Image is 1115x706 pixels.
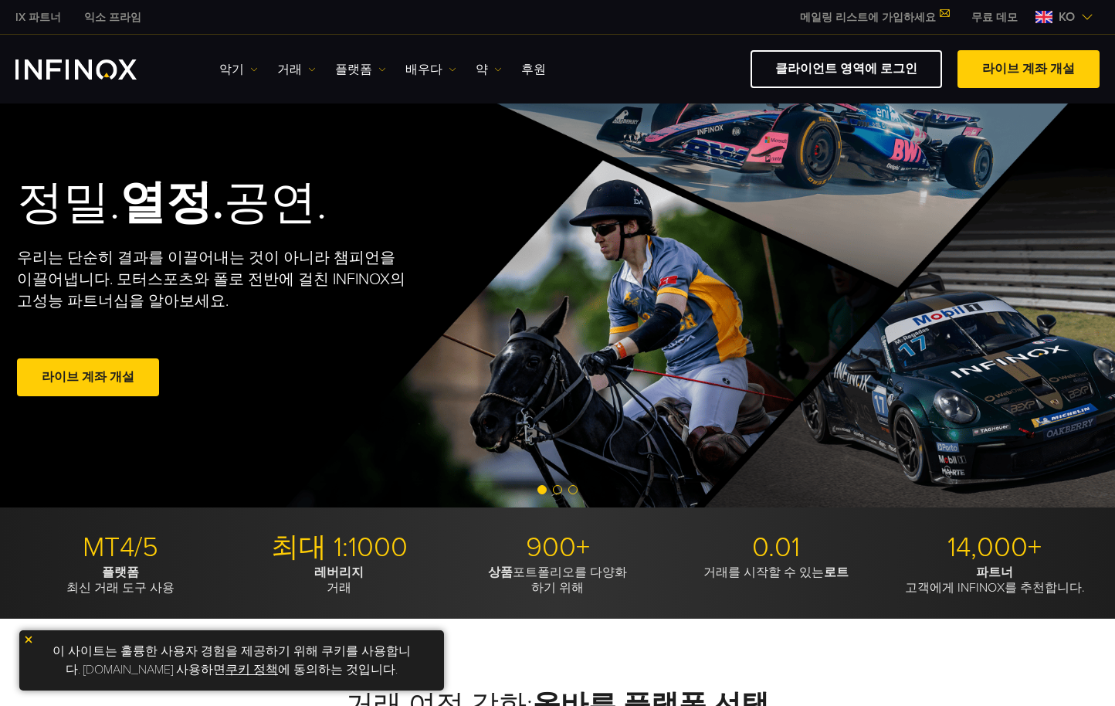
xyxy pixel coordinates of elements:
p: 거래를 시작할 수 있는 [673,565,879,580]
a: 약 [476,60,502,79]
span: 슬라이드 1로 이동 [537,485,547,494]
font: 라이브 계좌 개설 [982,61,1075,76]
font: 메일링 리스트에 가입하세요 [800,11,936,24]
p: 14,000+ [891,531,1098,565]
font: 라이브 계좌 개설 [42,369,134,385]
span: 슬라이드 3으로 이동 [568,485,578,494]
h2: 정밀. 공연. [17,175,503,232]
strong: 플랫폼 [102,565,139,580]
strong: 파트너 [976,565,1013,580]
p: 최신 거래 도구 사용 [17,565,224,596]
strong: 레버리지 [314,565,364,580]
p: 거래 [236,565,442,596]
strong: 열정. [120,175,224,231]
a: 클라이언트 영역에 로그인 [751,50,942,88]
span: KO [1052,8,1081,26]
strong: 로트 [824,565,849,580]
p: 0.01 [673,531,879,565]
a: 인피녹스 [73,9,153,25]
a: 플랫폼 [335,60,386,79]
font: 플랫폼 [335,60,372,79]
font: 배우다 [405,60,442,79]
a: 악기 [219,60,258,79]
a: 배우다 [405,60,456,79]
strong: 상품 [488,565,513,580]
p: MT4/5 [17,531,224,565]
a: 인피녹스 메뉴 [960,9,1029,25]
a: 인피녹스 [4,9,73,25]
a: INFINOX 로고 [15,59,173,80]
font: 이 사이트는 훌륭한 사용자 경험을 제공하기 위해 쿠키를 사용합니다. [DOMAIN_NAME] 사용하면 에 동의하는 것입니다. [53,643,411,677]
p: 우리는 단순히 결과를 이끌어내는 것이 아니라 챔피언을 이끌어냅니다. 모터스포츠와 폴로 전반에 걸친 INFINOX의 고성능 파트너십을 알아보세요. [17,247,406,312]
a: 후원 [521,60,546,79]
p: 900+ [454,531,661,565]
span: 슬라이드 2로 이동 [553,485,562,494]
p: 최대 1:1000 [236,531,442,565]
font: 거래 [277,60,302,79]
img: 노란색 닫기 아이콘 [23,634,34,645]
font: 약 [476,60,488,79]
a: 라이브 계좌 개설 [17,358,159,396]
p: 포트폴리오를 다양화 하기 위해 [454,565,661,596]
font: 악기 [219,60,244,79]
a: 라이브 계좌 개설 [957,50,1100,88]
p: 고객에게 INFINOX를 추천합니다. [891,565,1098,596]
a: 메일링 리스트에 가입하세요 [788,11,960,24]
a: 쿠키 정책 [225,662,278,677]
a: 거래 [277,60,316,79]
